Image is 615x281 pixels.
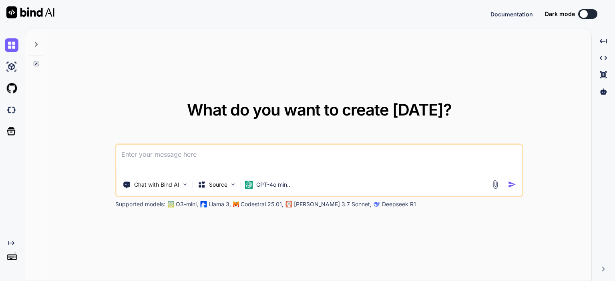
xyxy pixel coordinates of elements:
[209,181,227,189] p: Source
[233,201,239,207] img: Mistral-AI
[294,200,372,208] p: [PERSON_NAME] 3.7 Sonnet,
[286,201,292,207] img: claude
[5,82,18,95] img: githubLight
[490,11,533,18] span: Documentation
[374,201,380,207] img: claude
[209,200,231,208] p: Llama 3,
[168,201,174,207] img: GPT-4
[115,200,165,208] p: Supported models:
[241,200,283,208] p: Codestral 25.01,
[230,181,237,188] img: Pick Models
[5,60,18,74] img: ai-studio
[256,181,290,189] p: GPT-4o min..
[382,200,416,208] p: Deepseek R1
[508,180,517,189] img: icon
[6,6,54,18] img: Bind AI
[201,201,207,207] img: Llama2
[545,10,575,18] span: Dark mode
[182,181,189,188] img: Pick Tools
[5,103,18,117] img: darkCloudIdeIcon
[134,181,179,189] p: Chat with Bind AI
[187,100,452,120] span: What do you want to create [DATE]?
[245,181,253,189] img: GPT-4o mini
[491,180,500,189] img: attachment
[5,38,18,52] img: chat
[490,10,533,18] button: Documentation
[176,200,198,208] p: O3-mini,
